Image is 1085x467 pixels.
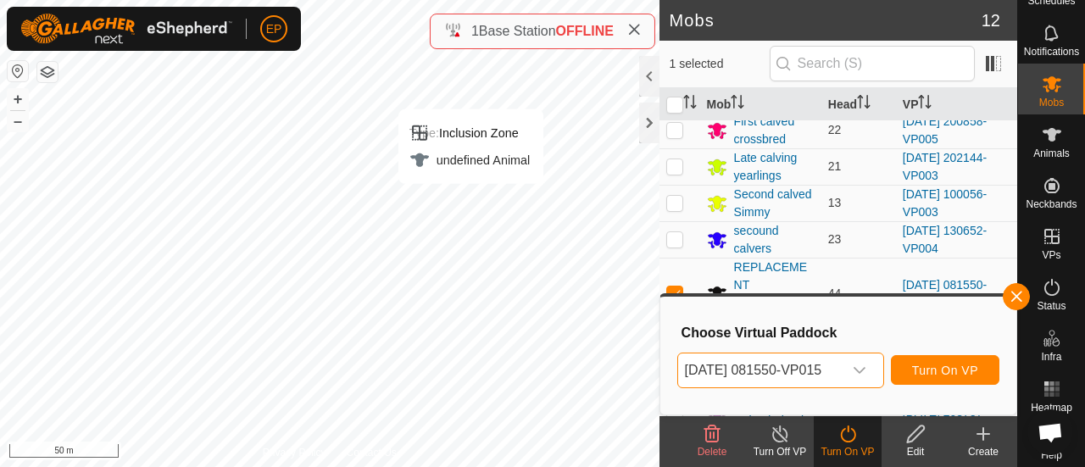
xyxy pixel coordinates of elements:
[770,46,975,81] input: Search (S)
[1024,47,1079,57] span: Notifications
[903,114,987,146] a: [DATE] 200858-VP005
[1042,250,1060,260] span: VPs
[682,325,999,341] h3: Choose Virtual Paddock
[903,224,987,255] a: [DATE] 130652-VP004
[1031,403,1072,413] span: Heatmap
[821,88,896,121] th: Head
[949,444,1017,459] div: Create
[734,186,815,221] div: Second calved Simmy
[731,97,744,111] p-sorticon: Activate to sort
[556,24,614,38] span: OFFLINE
[700,88,821,121] th: Mob
[828,286,842,300] span: 44
[1033,148,1070,158] span: Animals
[471,24,479,38] span: 1
[912,364,978,377] span: Turn On VP
[828,123,842,136] span: 22
[1027,409,1073,455] div: Open chat
[746,444,814,459] div: Turn Off VP
[20,14,232,44] img: Gallagher Logo
[683,97,697,111] p-sorticon: Activate to sort
[1037,301,1066,311] span: Status
[734,259,815,330] div: REPLACEMENT [PERSON_NAME]
[982,8,1000,33] span: 12
[828,232,842,246] span: 23
[409,123,530,143] div: Inclusion Zone
[1041,450,1062,460] span: Help
[734,149,815,185] div: Late calving yearlings
[896,88,1017,121] th: VP
[734,113,815,148] div: First calved crossbred
[918,97,932,111] p-sorticon: Activate to sort
[1026,199,1077,209] span: Neckbands
[903,278,987,309] a: [DATE] 081550-VP014
[8,89,28,109] button: +
[263,445,326,460] a: Privacy Policy
[8,61,28,81] button: Reset Map
[8,111,28,131] button: –
[903,151,987,182] a: [DATE] 202144-VP003
[698,446,727,458] span: Delete
[266,20,282,38] span: EP
[857,97,871,111] p-sorticon: Activate to sort
[843,353,876,387] div: dropdown trigger
[409,150,530,170] div: undefined Animal
[1039,97,1064,108] span: Mobs
[479,24,556,38] span: Base Station
[1041,352,1061,362] span: Infra
[346,445,396,460] a: Contact Us
[828,159,842,173] span: 21
[734,222,815,258] div: secound calvers
[670,10,982,31] h2: Mobs
[882,444,949,459] div: Edit
[903,187,987,219] a: [DATE] 100056-VP003
[814,444,882,459] div: Turn On VP
[670,55,770,73] span: 1 selected
[1018,420,1085,467] a: Help
[891,355,999,385] button: Turn On VP
[678,353,843,387] span: 2025-07-15 081550-VP015
[828,196,842,209] span: 13
[37,62,58,82] button: Map Layers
